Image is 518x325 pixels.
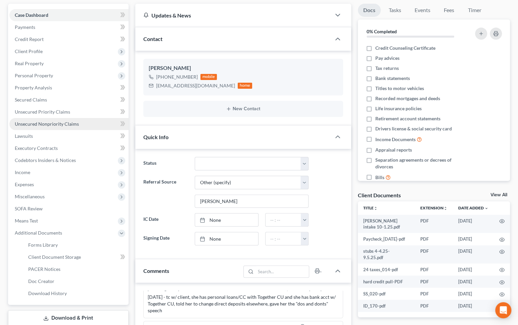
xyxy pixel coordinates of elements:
[148,294,339,314] div: [DATE] - tc w/ client, she has personal loans/CC with Together CU and she has bank acct w/ Togeth...
[9,9,129,21] a: Case Dashboard
[156,82,235,89] div: [EMAIL_ADDRESS][DOMAIN_NAME]
[415,288,453,300] td: PDF
[15,97,47,103] span: Secured Claims
[375,115,440,122] span: Retirement account statements
[15,109,70,115] span: Unsecured Priority Claims
[420,205,448,210] a: Extensionunfold_more
[195,213,258,226] a: None
[415,215,453,233] td: PDF
[9,82,129,94] a: Property Analysis
[15,194,45,199] span: Miscellaneous
[15,145,58,151] span: Executory Contracts
[358,215,415,233] td: [PERSON_NAME] intake 10-1.25.pdf
[15,36,44,42] span: Credit Report
[375,174,384,181] span: Bills
[358,4,381,17] a: Docs
[358,276,415,288] td: hard credit pull-PDF
[23,287,129,299] a: Download History
[375,147,412,153] span: Appraisal reports
[375,125,452,132] span: Drivers license & social security card
[453,276,494,288] td: [DATE]
[28,242,58,248] span: Forms Library
[15,48,43,54] span: Client Profile
[143,36,162,42] span: Contact
[195,195,308,208] input: Other Referral Source
[375,75,410,82] span: Bank statements
[375,65,399,72] span: Tax returns
[28,266,60,272] span: PACER Notices
[15,12,48,18] span: Case Dashboard
[409,4,436,17] a: Events
[140,232,192,245] label: Signing Date
[15,85,52,90] span: Property Analysis
[358,263,415,276] td: 24 taxes_014-pdf
[495,302,511,318] div: Open Intercom Messenger
[463,4,487,17] a: Timer
[375,136,416,143] span: Income Documents
[143,134,169,140] span: Quick Info
[374,206,378,210] i: unfold_more
[15,230,62,236] span: Additional Documents
[9,130,129,142] a: Lawsuits
[149,106,338,112] button: New Contact
[458,205,488,210] a: Date Added expand_more
[453,263,494,276] td: [DATE]
[9,203,129,215] a: SOFA Review
[28,278,54,284] span: Doc Creator
[15,206,43,211] span: SOFA Review
[15,73,53,78] span: Personal Property
[15,218,38,224] span: Means Test
[9,106,129,118] a: Unsecured Priority Claims
[453,288,494,300] td: [DATE]
[375,157,466,170] span: Separation agreements or decrees of divorces
[9,118,129,130] a: Unsecured Nonpriority Claims
[266,232,301,245] input: -- : --
[9,21,129,33] a: Payments
[358,192,401,199] div: Client Documents
[375,95,440,102] span: Recorded mortgages and deeds
[453,215,494,233] td: [DATE]
[15,60,44,66] span: Real Property
[443,206,448,210] i: unfold_more
[415,245,453,264] td: PDF
[149,64,338,72] div: [PERSON_NAME]
[15,133,33,139] span: Lawsuits
[15,157,76,163] span: Codebtors Insiders & Notices
[140,157,192,170] label: Status
[195,232,258,245] a: None
[9,33,129,45] a: Credit Report
[375,55,399,62] span: Pay advices
[266,213,301,226] input: -- : --
[375,85,424,92] span: Titles to motor vehicles
[484,206,488,210] i: expand_more
[453,300,494,312] td: [DATE]
[23,263,129,275] a: PACER Notices
[438,4,460,17] a: Fees
[363,205,378,210] a: Titleunfold_more
[143,12,323,19] div: Updates & News
[367,29,397,34] strong: 0% Completed
[383,4,407,17] a: Tasks
[415,300,453,312] td: PDF
[358,245,415,264] td: stubs 4-4.25-9.5.25.pdf
[15,24,35,30] span: Payments
[156,74,198,80] div: [PHONE_NUMBER]
[28,290,67,296] span: Download History
[238,83,252,89] div: home
[15,121,79,127] span: Unsecured Nonpriority Claims
[140,213,192,227] label: IC Date
[358,233,415,245] td: Paycheck_[DATE]-pdf
[15,169,30,175] span: Income
[23,251,129,263] a: Client Document Storage
[23,239,129,251] a: Forms Library
[200,74,217,80] div: mobile
[375,105,422,112] span: Life insurance policies
[15,181,34,187] span: Expenses
[358,288,415,300] td: SS_020-pdf
[453,245,494,264] td: [DATE]
[415,276,453,288] td: PDF
[143,268,169,274] span: Comments
[375,45,435,51] span: Credit Counseling Certificate
[415,263,453,276] td: PDF
[358,300,415,312] td: ID_170-pdf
